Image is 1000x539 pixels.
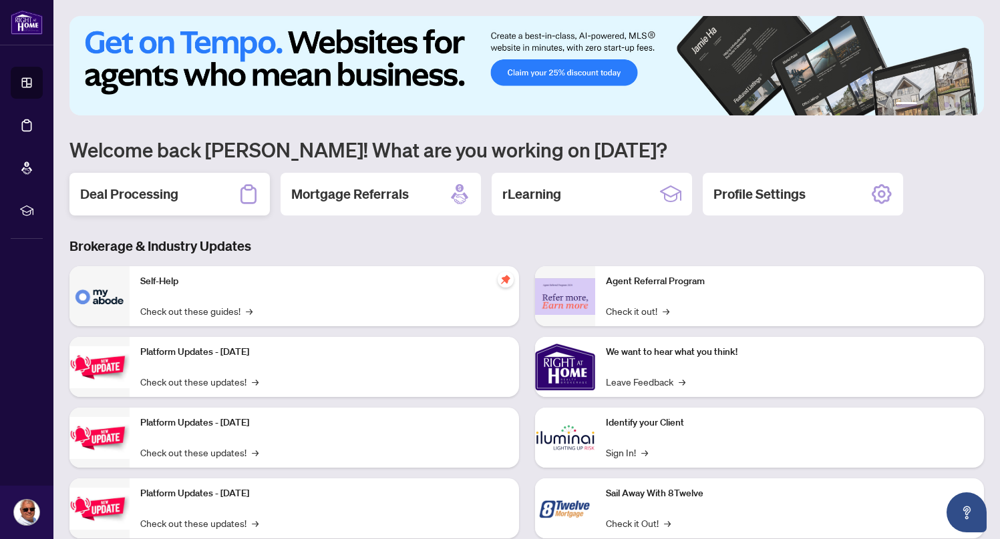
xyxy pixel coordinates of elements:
[69,417,130,459] img: Platform Updates - July 8, 2025
[80,185,178,203] h2: Deal Processing
[896,102,917,107] button: 1
[923,102,928,107] button: 2
[252,445,259,460] span: →
[606,416,974,430] p: Identify your Client
[140,416,508,430] p: Platform Updates - [DATE]
[606,486,974,501] p: Sail Away With 8Twelve
[606,374,685,389] a: Leave Feedback→
[69,237,984,255] h3: Brokerage & Industry Updates
[606,445,648,460] a: Sign In!→
[140,345,508,360] p: Platform Updates - [DATE]
[535,408,595,468] img: Identify your Client
[535,337,595,397] img: We want to hear what you think!
[713,185,806,203] h2: Profile Settings
[664,516,671,530] span: →
[246,304,253,318] span: →
[955,102,960,107] button: 5
[140,304,253,318] a: Check out these guides!→
[606,304,669,318] a: Check it out!→
[606,274,974,289] p: Agent Referral Program
[502,185,561,203] h2: rLearning
[11,10,43,35] img: logo
[944,102,949,107] button: 4
[69,16,984,115] img: Slide 0
[679,374,685,389] span: →
[140,274,508,289] p: Self-Help
[641,445,648,460] span: →
[140,516,259,530] a: Check out these updates!→
[69,137,984,162] h1: Welcome back [PERSON_NAME]! What are you working on [DATE]?
[14,500,39,525] img: Profile Icon
[606,516,671,530] a: Check it Out!→
[140,486,508,501] p: Platform Updates - [DATE]
[965,102,971,107] button: 6
[606,345,974,360] p: We want to hear what you think!
[498,272,514,288] span: pushpin
[69,488,130,530] img: Platform Updates - June 23, 2025
[947,492,987,532] button: Open asap
[291,185,409,203] h2: Mortgage Referrals
[69,346,130,388] img: Platform Updates - July 21, 2025
[252,374,259,389] span: →
[69,266,130,326] img: Self-Help
[663,304,669,318] span: →
[140,374,259,389] a: Check out these updates!→
[535,478,595,538] img: Sail Away With 8Twelve
[252,516,259,530] span: →
[140,445,259,460] a: Check out these updates!→
[535,278,595,315] img: Agent Referral Program
[933,102,939,107] button: 3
